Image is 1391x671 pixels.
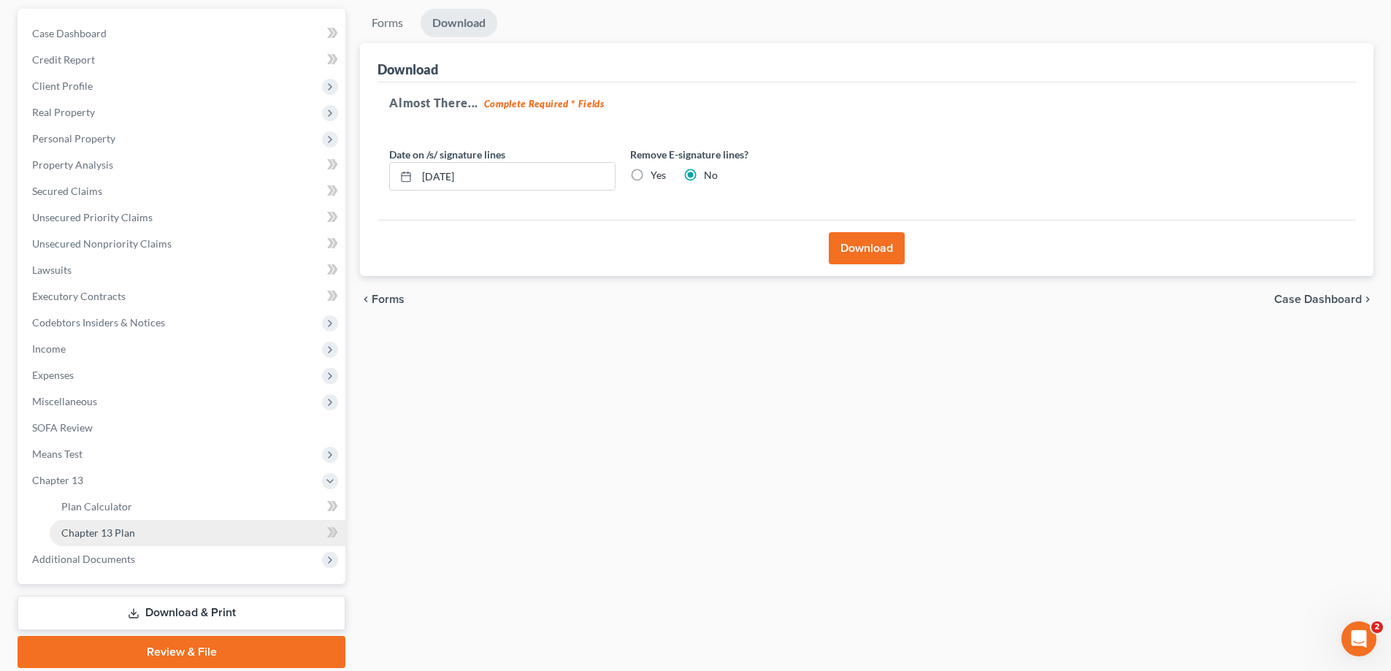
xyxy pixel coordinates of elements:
h5: Almost There... [389,94,1344,112]
span: Chapter 13 Plan [61,526,135,539]
a: Secured Claims [20,178,345,204]
a: Lawsuits [20,257,345,283]
a: Forms [360,9,415,37]
a: Unsecured Priority Claims [20,204,345,231]
span: Codebtors Insiders & Notices [32,316,165,329]
span: SOFA Review [32,421,93,434]
span: Additional Documents [32,553,135,565]
label: Yes [651,168,666,183]
a: Case Dashboard chevron_right [1274,294,1373,305]
span: Miscellaneous [32,395,97,407]
label: No [704,168,718,183]
span: Forms [372,294,405,305]
span: Expenses [32,369,74,381]
a: Plan Calculator [50,494,345,520]
a: Property Analysis [20,152,345,178]
span: Executory Contracts [32,290,126,302]
a: Download & Print [18,596,345,630]
span: 2 [1371,621,1383,633]
span: Property Analysis [32,158,113,171]
a: Credit Report [20,47,345,73]
span: Plan Calculator [61,500,132,513]
span: Case Dashboard [1274,294,1362,305]
button: chevron_left Forms [360,294,424,305]
div: Download [378,61,438,78]
span: Secured Claims [32,185,102,197]
span: Means Test [32,448,83,460]
strong: Complete Required * Fields [484,98,605,110]
span: Client Profile [32,80,93,92]
span: Case Dashboard [32,27,107,39]
a: Download [421,9,497,37]
a: Chapter 13 Plan [50,520,345,546]
iframe: Intercom live chat [1341,621,1376,656]
span: Unsecured Priority Claims [32,211,153,223]
span: Unsecured Nonpriority Claims [32,237,172,250]
button: Download [829,232,905,264]
span: Credit Report [32,53,95,66]
label: Remove E-signature lines? [630,147,857,162]
span: Real Property [32,106,95,118]
a: Unsecured Nonpriority Claims [20,231,345,257]
input: MM/DD/YYYY [417,163,615,191]
a: Executory Contracts [20,283,345,310]
span: Income [32,342,66,355]
a: Case Dashboard [20,20,345,47]
label: Date on /s/ signature lines [389,147,505,162]
i: chevron_left [360,294,372,305]
i: chevron_right [1362,294,1373,305]
a: SOFA Review [20,415,345,441]
span: Personal Property [32,132,115,145]
span: Lawsuits [32,264,72,276]
a: Review & File [18,636,345,668]
span: Chapter 13 [32,474,83,486]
